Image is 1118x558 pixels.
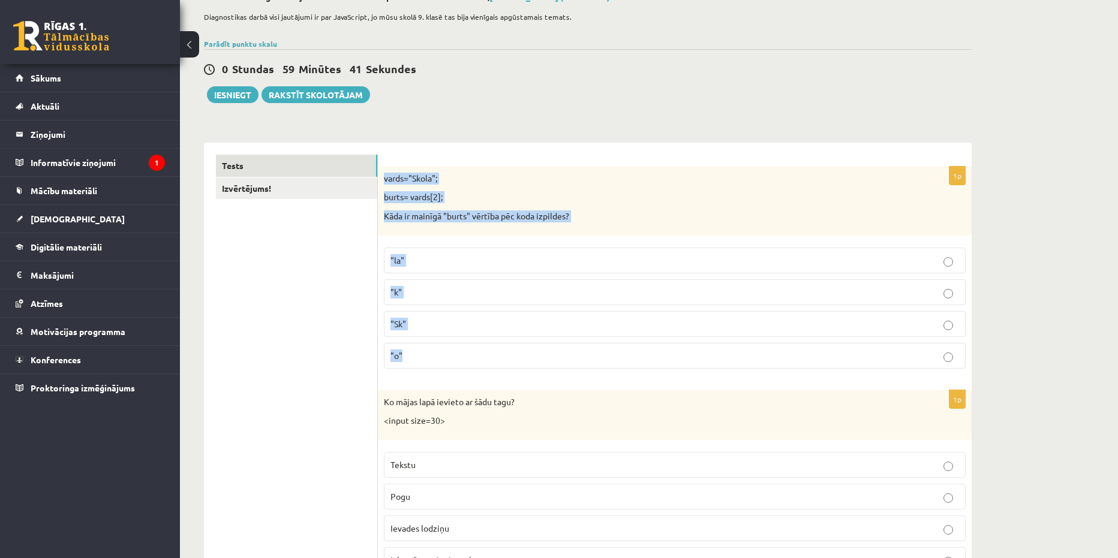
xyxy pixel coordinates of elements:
[216,177,377,200] a: Izvērtējums!
[149,155,165,171] i: 1
[31,261,165,289] legend: Maksājumi
[216,155,377,177] a: Tests
[384,210,906,222] p: Kāda ir mainīgā "burts" vērtība pēc koda izpildes?
[350,62,362,76] span: 41
[16,205,165,233] a: [DEMOGRAPHIC_DATA]
[943,462,953,471] input: Tekstu
[366,62,416,76] span: Sekundes
[31,120,165,148] legend: Ziņojumi
[31,185,97,196] span: Mācību materiāli
[384,415,906,427] p: <input size=30>
[31,213,125,224] span: [DEMOGRAPHIC_DATA]
[222,62,228,76] span: 0
[16,374,165,402] a: Proktoringa izmēģinājums
[232,62,274,76] span: Stundas
[31,73,61,83] span: Sākums
[390,286,402,297] span: "k"
[262,86,370,103] a: Rakstīt skolotājam
[943,352,953,362] input: "o"
[390,350,402,361] span: "o"
[16,346,165,373] a: Konferences
[943,321,953,330] input: "Sk"
[282,62,294,76] span: 59
[384,191,906,203] p: burts= vards[2];
[390,459,416,470] span: Tekstu
[16,149,165,176] a: Informatīvie ziņojumi1
[949,390,966,409] p: 1p
[207,86,259,103] button: Iesniegt
[31,101,59,111] span: Aktuāli
[31,354,81,365] span: Konferences
[943,289,953,298] input: "k"
[16,177,165,204] a: Mācību materiāli
[384,173,906,185] p: vards="Skola";
[204,39,277,49] a: Parādīt punktu skalu
[16,233,165,261] a: Digitālie materiāli
[943,493,953,503] input: Pogu
[31,242,102,252] span: Digitālie materiāli
[390,318,406,329] span: "Sk"
[16,92,165,120] a: Aktuāli
[31,149,165,176] legend: Informatīvie ziņojumi
[390,523,449,533] span: Ievades lodziņu
[949,166,966,185] p: 1p
[31,382,135,393] span: Proktoringa izmēģinājums
[16,318,165,345] a: Motivācijas programma
[299,62,341,76] span: Minūtes
[390,255,404,266] span: "la"
[16,64,165,92] a: Sākums
[384,396,906,408] p: Ko mājas lapā ievieto ar šādu tagu?
[31,326,125,337] span: Motivācijas programma
[13,21,109,51] a: Rīgas 1. Tālmācības vidusskola
[204,11,966,22] p: Diagnostikas darbā visi jautājumi ir par JavaScript, jo mūsu skolā 9. klasē tas bija vienīgais ap...
[16,261,165,289] a: Maksājumi
[943,257,953,267] input: "la"
[943,525,953,535] input: Ievades lodziņu
[16,120,165,148] a: Ziņojumi
[390,491,410,502] span: Pogu
[31,298,63,309] span: Atzīmes
[16,289,165,317] a: Atzīmes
